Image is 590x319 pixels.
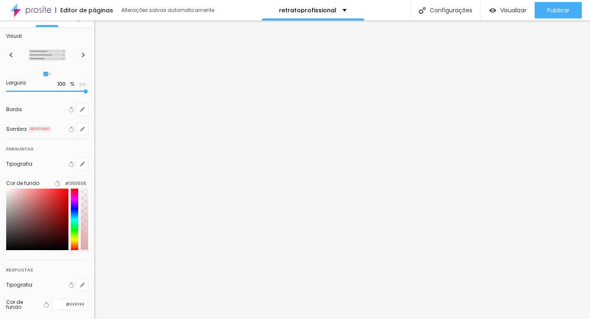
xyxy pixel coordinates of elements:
font: Editor de páginas [60,6,113,14]
iframe: Editor [94,21,590,319]
font: Visual [6,32,22,39]
font: Perguntas [6,146,34,152]
font: Sombra [6,125,27,132]
font: Alterações salvas automaticamente [121,7,214,14]
font: DESATIVADO [30,127,50,131]
font: Visualizar [500,6,526,14]
img: Ícone [81,52,86,57]
font: Tipografia [6,281,32,288]
font: Respostas [6,267,33,273]
button: Visualizar [481,2,535,18]
button: Publicar [535,2,582,18]
font: Configurações [430,6,472,14]
img: Ícone [419,7,426,14]
img: carrossel [29,50,66,60]
img: view-1.svg [489,7,496,14]
font: % [70,80,75,88]
img: Ícone [9,52,13,57]
font: Largura [6,79,26,86]
div: Perguntas [6,139,88,154]
font: Borda [6,106,22,113]
font: Cor de fundo [6,180,39,187]
font: px [79,80,86,88]
div: Respostas [6,260,88,275]
font: Tipografia [6,160,32,167]
button: px [77,81,88,88]
font: retratoprofissional [279,6,336,14]
font: Cor de fundo [6,298,23,310]
font: Publicar [547,6,570,14]
button: % [68,81,77,88]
